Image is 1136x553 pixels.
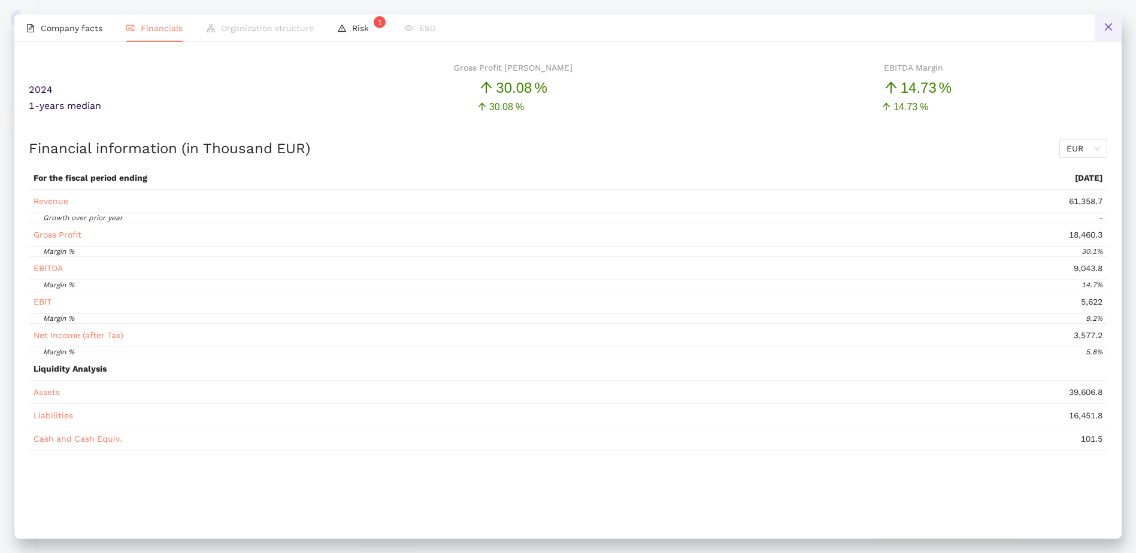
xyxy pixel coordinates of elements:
span: close [1104,22,1113,32]
span: % [939,77,952,99]
div: 2024 [29,61,298,99]
span: 5.8% [1086,348,1102,356]
span: arrow-up [477,102,487,111]
button: close [1095,14,1122,41]
span: 61,358.7 [1069,196,1102,206]
span: Margin % [43,281,74,289]
span: EUR [1067,139,1100,157]
span: - [1099,214,1102,222]
span: Organization structure [221,23,314,33]
span: Liabilities [34,411,73,420]
span: Revenue [34,196,68,206]
span: Margin % [43,348,74,356]
span: 18,460.3 [1069,230,1102,239]
sup: 1 [374,16,386,28]
span: 3,577.2 [1074,330,1102,340]
span: 14 [893,102,904,112]
div: EBITDA Margin [884,61,952,74]
span: arrow-up [479,80,493,95]
div: 1-years median [29,99,298,115]
span: 16,451.8 [1069,411,1102,420]
span: EBIT [34,297,52,306]
span: eye [405,24,413,32]
span: % [516,99,524,114]
span: Growth over prior year [43,214,123,222]
span: .73 [916,80,936,96]
span: Cash and Cash Equiv. [34,434,122,443]
span: 9.2% [1086,314,1102,323]
span: .08 [500,102,513,112]
span: EBITDA [34,263,63,273]
span: 39,606.8 [1069,387,1102,397]
span: [DATE] [1075,173,1102,183]
span: warning [338,24,346,32]
span: For the fiscal period ending [34,173,147,183]
span: % [534,77,547,99]
span: 1 [378,18,382,26]
span: Risk [352,23,381,33]
span: 5,622 [1081,297,1102,306]
span: 14.7% [1082,281,1102,289]
span: Net Income (after Tax) [34,330,123,340]
span: .73 [904,102,917,112]
span: 30 [489,102,500,112]
span: Margin % [43,247,74,256]
span: 30.1% [1082,247,1102,256]
span: arrow-up [884,80,898,95]
span: 14 [901,80,917,96]
span: Assets [34,387,60,397]
span: 101.5 [1081,434,1102,443]
span: apartment [207,24,215,32]
div: Gross Profit [PERSON_NAME] [454,61,572,74]
span: 9,043.8 [1074,263,1102,273]
span: ESG [419,23,436,33]
span: % [920,99,928,114]
span: arrow-up [881,102,891,111]
span: Company facts [41,23,102,33]
h2: Financial information (in Thousand EUR) [29,139,310,159]
span: 30 [496,80,512,96]
span: Margin % [43,314,74,323]
span: fund-view [126,24,135,32]
span: Financials [141,23,183,33]
span: Gross Profit [34,230,81,239]
span: .08 [512,80,532,96]
span: Liquidity Analysis [34,364,107,373]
